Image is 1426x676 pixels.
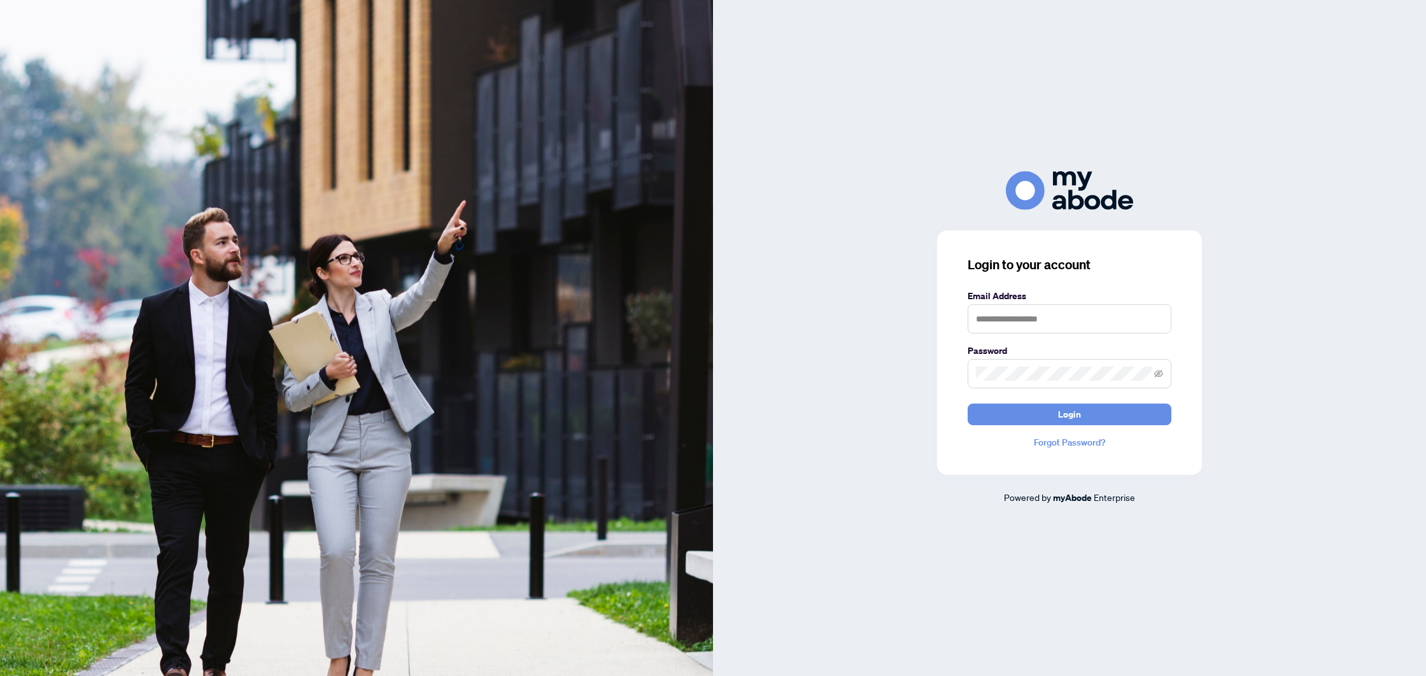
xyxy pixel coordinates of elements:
[1154,369,1163,378] span: eye-invisible
[1006,171,1133,210] img: ma-logo
[968,256,1171,274] h3: Login to your account
[1094,491,1135,503] span: Enterprise
[968,344,1171,358] label: Password
[1058,404,1081,425] span: Login
[1004,491,1051,503] span: Powered by
[1053,491,1092,505] a: myAbode
[968,404,1171,425] button: Login
[968,289,1171,303] label: Email Address
[968,435,1171,449] a: Forgot Password?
